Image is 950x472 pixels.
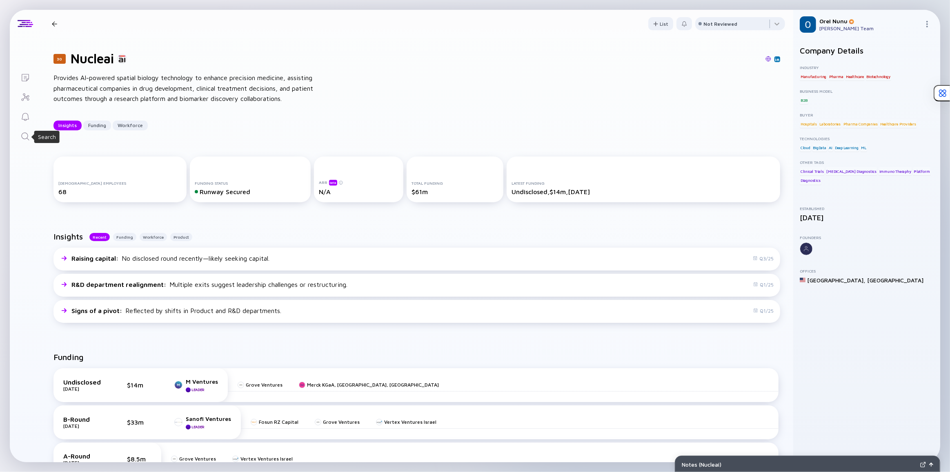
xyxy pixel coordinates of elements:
div: Deep Learning [834,143,859,152]
img: Nucleai Linkedin Page [775,57,779,61]
div: B-Round [63,416,104,423]
div: Leader [191,387,205,392]
div: [GEOGRAPHIC_DATA] , [807,277,865,284]
div: Hospitals [800,120,818,128]
div: Sanofi Ventures [186,415,231,422]
span: Signs of a pivot : [71,307,124,314]
button: Funding [83,121,111,130]
a: Grove Ventures [171,456,216,462]
div: Funding Status [195,181,306,186]
img: Open Notes [929,463,933,467]
h1: Nucleai [71,51,114,66]
div: AI [828,143,834,152]
div: Healthcare [845,72,865,81]
div: Undisclosed, $14m, [DATE] [512,188,775,195]
div: [DATE] [63,423,104,429]
div: Biotechnology [866,72,891,81]
a: Merck KGaA, [GEOGRAPHIC_DATA], [GEOGRAPHIC_DATA] [299,382,439,388]
div: Workforce [113,119,148,132]
span: Raising capital : [71,255,120,262]
div: $61m [412,188,498,195]
div: Funding [83,119,111,132]
div: Founders [800,235,934,240]
img: Expand Notes [920,462,926,468]
button: Workforce [113,121,148,130]
img: United States Flag [800,277,805,283]
div: M Ventures [186,378,218,385]
h2: Insights [53,232,83,241]
a: Lists [10,67,40,87]
div: $8.5m [127,455,151,463]
div: beta [329,180,337,186]
div: Grove Ventures [323,419,360,425]
button: Insights [53,121,82,130]
div: Grove Ventures [179,456,216,462]
div: Undisclosed [63,378,104,386]
button: Recent [89,233,110,241]
div: Offices [800,268,934,273]
div: Buyer [800,112,934,117]
div: Vertex Ventures Israel [384,419,436,425]
div: Q3/25 [753,255,774,262]
div: Search [38,133,56,141]
div: Grove Ventures [246,382,283,388]
div: [DATE] [63,386,104,392]
img: Nucleai Website [765,56,771,62]
div: Funding [113,233,136,241]
a: Grove Ventures [315,419,360,425]
div: Immuno Theraphy [879,167,912,175]
div: Technologies [800,136,934,141]
div: ML [861,143,868,152]
div: [MEDICAL_DATA] Diagnostics [826,167,878,175]
h2: Funding [53,352,84,362]
div: $14m [127,381,151,389]
div: Insights [53,119,82,132]
a: Fosun RZ Capital [251,419,298,425]
div: B2B [800,96,808,104]
div: ARR [319,179,398,186]
div: Orel Nunu [819,18,921,25]
img: Menu [924,21,930,27]
div: Industry [800,65,934,70]
div: Manufacturing [800,72,827,81]
div: Pharma [828,72,844,81]
a: Reminders [10,106,40,126]
div: 30 [53,54,66,64]
div: No disclosed round recently—likely seeking capital. [71,255,269,262]
div: Workforce [140,233,167,241]
div: Runway Secured [195,188,306,195]
div: [GEOGRAPHIC_DATA] [867,277,923,284]
div: [DEMOGRAPHIC_DATA] Employees [58,181,182,186]
a: Vertex Ventures Israel [376,419,436,425]
div: Cloud [800,143,811,152]
div: Notes ( Nucleai ) [682,461,917,468]
div: Reflected by shifts in Product and R&D departments. [71,307,281,314]
div: Provides AI-powered spatial biology technology to enhance precision medicine, assisting pharmaceu... [53,73,315,104]
div: BigData [812,143,828,152]
div: Established [800,206,934,211]
div: Pharma Companies [843,120,879,128]
div: List [648,18,673,30]
div: Q1/25 [753,282,774,288]
div: Clinical Trials [800,167,825,175]
div: Vertex Ventures Israel [240,456,293,462]
button: List [648,17,673,30]
a: Vertex Ventures Israel [232,456,293,462]
div: Product [170,233,192,241]
a: Investor Map [10,87,40,106]
div: Total Funding [412,181,498,186]
div: Not Reviewed [703,21,737,27]
div: Other Tags [800,160,934,165]
div: Leader [191,425,205,429]
div: Multiple exits suggest leadership challenges or restructuring. [71,281,347,288]
div: 68 [58,188,182,195]
div: Fosun RZ Capital [259,419,298,425]
div: Q1/25 [753,308,774,314]
div: Healthcare Providers [879,120,917,128]
div: Latest Funding [512,181,775,186]
div: A-Round [63,452,104,460]
a: Sanofi VenturesLeader [174,415,231,429]
div: $33m [127,418,151,426]
div: Diagnostics [800,177,821,185]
